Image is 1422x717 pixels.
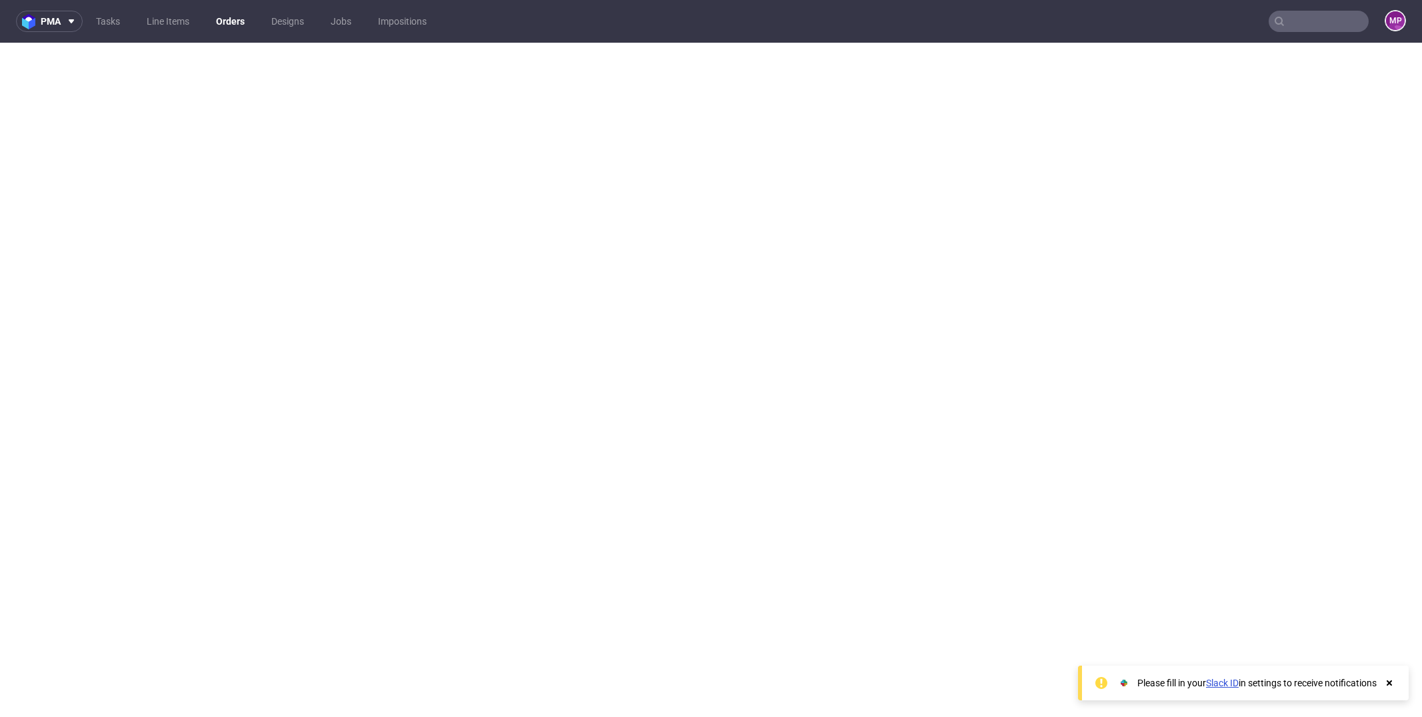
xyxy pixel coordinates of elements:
a: Orders [208,11,253,32]
a: Jobs [323,11,359,32]
a: Tasks [88,11,128,32]
span: pma [41,17,61,26]
a: Impositions [370,11,435,32]
figcaption: MP [1386,11,1405,30]
img: Slack [1117,676,1131,690]
a: Designs [263,11,312,32]
button: pma [16,11,83,32]
img: logo [22,14,41,29]
a: Slack ID [1206,678,1239,688]
div: Please fill in your in settings to receive notifications [1137,676,1377,690]
a: Line Items [139,11,197,32]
